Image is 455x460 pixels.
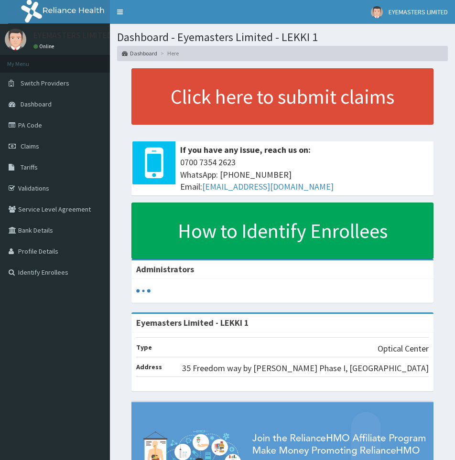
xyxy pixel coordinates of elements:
[21,79,69,87] span: Switch Providers
[131,203,433,259] a: How to Identify Enrollees
[136,317,249,328] strong: Eyemasters Limited - LEKKI 1
[117,31,448,43] h1: Dashboard - Eyemasters Limited - LEKKI 1
[371,6,383,18] img: User Image
[21,142,39,150] span: Claims
[21,100,52,108] span: Dashboard
[378,342,429,355] p: Optical Center
[182,362,429,374] p: 35 Freedom way by [PERSON_NAME] Phase I, [GEOGRAPHIC_DATA]
[158,49,179,57] li: Here
[122,49,157,57] a: Dashboard
[33,43,56,50] a: Online
[180,144,311,155] b: If you have any issue, reach us on:
[136,284,151,298] svg: audio-loading
[389,8,448,16] span: EYEMASTERS LIMITED
[5,29,26,50] img: User Image
[136,343,152,352] b: Type
[21,163,38,171] span: Tariffs
[33,31,112,40] p: EYEMASTERS LIMITED
[136,363,162,371] b: Address
[202,181,334,192] a: [EMAIL_ADDRESS][DOMAIN_NAME]
[131,68,433,125] a: Click here to submit claims
[180,156,429,193] span: 0700 7354 2623 WhatsApp: [PHONE_NUMBER] Email:
[136,264,194,275] b: Administrators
